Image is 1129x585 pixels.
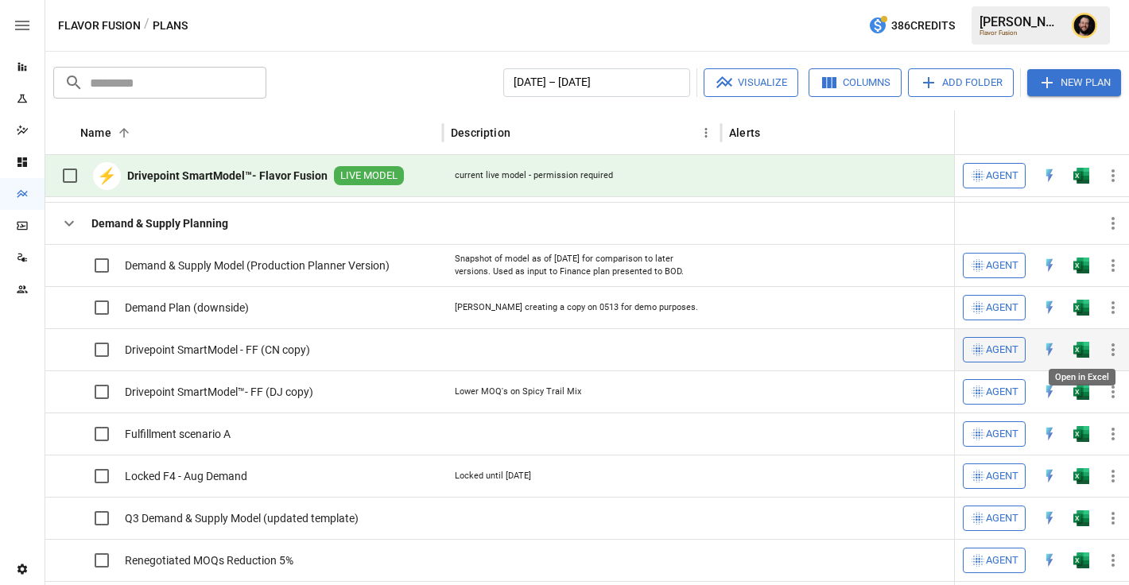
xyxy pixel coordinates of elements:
img: quick-edit-flash.b8aec18c.svg [1042,468,1057,484]
img: excel-icon.76473adf.svg [1073,258,1089,273]
span: Agent [986,425,1018,444]
img: quick-edit-flash.b8aec18c.svg [1042,168,1057,184]
b: Demand & Supply Planning [91,215,228,231]
b: Drivepoint SmartModel™- Flavor Fusion [127,168,328,184]
button: Columns [809,68,902,97]
div: Lower MOQ's on Spicy Trail Mix [455,385,581,398]
span: Agent [986,299,1018,317]
img: Ciaran Nugent [1072,13,1097,38]
span: Agent [986,341,1018,359]
button: Agent [963,548,1026,573]
div: Open in Excel [1073,384,1089,400]
button: New Plan [1027,69,1121,96]
img: excel-icon.76473adf.svg [1073,384,1089,400]
div: ⚡ [93,162,121,190]
button: Agent [963,506,1026,531]
button: Agent [963,163,1026,188]
div: Open in Quick Edit [1042,258,1057,273]
span: Drivepoint SmartModel™- FF (DJ copy) [125,384,313,400]
img: excel-icon.76473adf.svg [1073,300,1089,316]
img: excel-icon.76473adf.svg [1073,426,1089,442]
div: Locked until [DATE] [455,470,531,482]
span: Demand & Supply Model (Production Planner Version) [125,258,390,273]
div: Open in Quick Edit [1042,510,1057,526]
span: 386 Credits [891,16,955,36]
div: [PERSON_NAME] [980,14,1062,29]
div: Open in Quick Edit [1042,552,1057,568]
span: Demand Plan (downside) [125,300,249,316]
div: Open in Excel [1073,258,1089,273]
button: Flavor Fusion [58,16,141,36]
img: excel-icon.76473adf.svg [1073,342,1089,358]
img: quick-edit-flash.b8aec18c.svg [1042,300,1057,316]
div: Description [451,126,510,139]
button: Agent [963,295,1026,320]
span: Renegotiated MOQs Reduction 5% [125,552,293,568]
button: 386Credits [862,11,961,41]
button: Ciaran Nugent [1062,3,1107,48]
button: Agent [963,379,1026,405]
div: Open in Excel [1073,510,1089,526]
button: Add Folder [908,68,1014,97]
img: excel-icon.76473adf.svg [1073,468,1089,484]
button: Agent [963,421,1026,447]
span: Agent [986,257,1018,275]
button: Sort [762,122,784,144]
button: Agent [963,337,1026,362]
img: quick-edit-flash.b8aec18c.svg [1042,258,1057,273]
img: quick-edit-flash.b8aec18c.svg [1042,552,1057,568]
div: Open in Excel [1073,342,1089,358]
button: Visualize [704,68,798,97]
img: quick-edit-flash.b8aec18c.svg [1042,426,1057,442]
button: Sort [512,122,534,144]
button: Agent [963,463,1026,489]
span: LIVE MODEL [334,169,404,184]
span: Agent [986,167,1018,185]
button: Description column menu [695,122,717,144]
div: Open in Excel [1073,300,1089,316]
img: excel-icon.76473adf.svg [1073,168,1089,184]
div: Open in Quick Edit [1042,342,1057,358]
span: Agent [986,467,1018,486]
span: Agent [986,509,1018,528]
div: Open in Quick Edit [1042,468,1057,484]
div: Open in Quick Edit [1042,168,1057,184]
div: Open in Quick Edit [1042,384,1057,400]
div: Name [80,126,111,139]
div: Open in Quick Edit [1042,300,1057,316]
div: Open in Excel [1073,426,1089,442]
span: Agent [986,552,1018,570]
div: current live model - permission required [455,169,613,182]
button: Agent [963,253,1026,278]
img: quick-edit-flash.b8aec18c.svg [1042,384,1057,400]
img: excel-icon.76473adf.svg [1073,510,1089,526]
button: Sort [113,122,135,144]
button: Alerts column menu [949,122,972,144]
span: Fulfillment scenario A [125,426,231,442]
span: Locked F4 - Aug Demand [125,468,247,484]
div: [PERSON_NAME] creating a copy on 0513 for demo purposes. [455,301,698,314]
span: Drivepoint SmartModel - FF (CN copy) [125,342,310,358]
img: quick-edit-flash.b8aec18c.svg [1042,342,1057,358]
div: Open in Excel [1049,369,1115,385]
div: / [144,16,149,36]
div: Alerts [729,126,760,139]
span: Q3 Demand & Supply Model (updated template) [125,510,359,526]
div: Open in Quick Edit [1042,426,1057,442]
div: Open in Excel [1073,552,1089,568]
div: Snapshot of model as of [DATE] for comparison to later versions. Used as input to Finance plan pr... [455,253,709,277]
span: Agent [986,383,1018,401]
button: [DATE] – [DATE] [503,68,690,97]
div: Flavor Fusion [980,29,1062,37]
div: Open in Excel [1073,168,1089,184]
img: quick-edit-flash.b8aec18c.svg [1042,510,1057,526]
img: excel-icon.76473adf.svg [1073,552,1089,568]
button: Sort [1107,122,1129,144]
div: Open in Excel [1073,468,1089,484]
